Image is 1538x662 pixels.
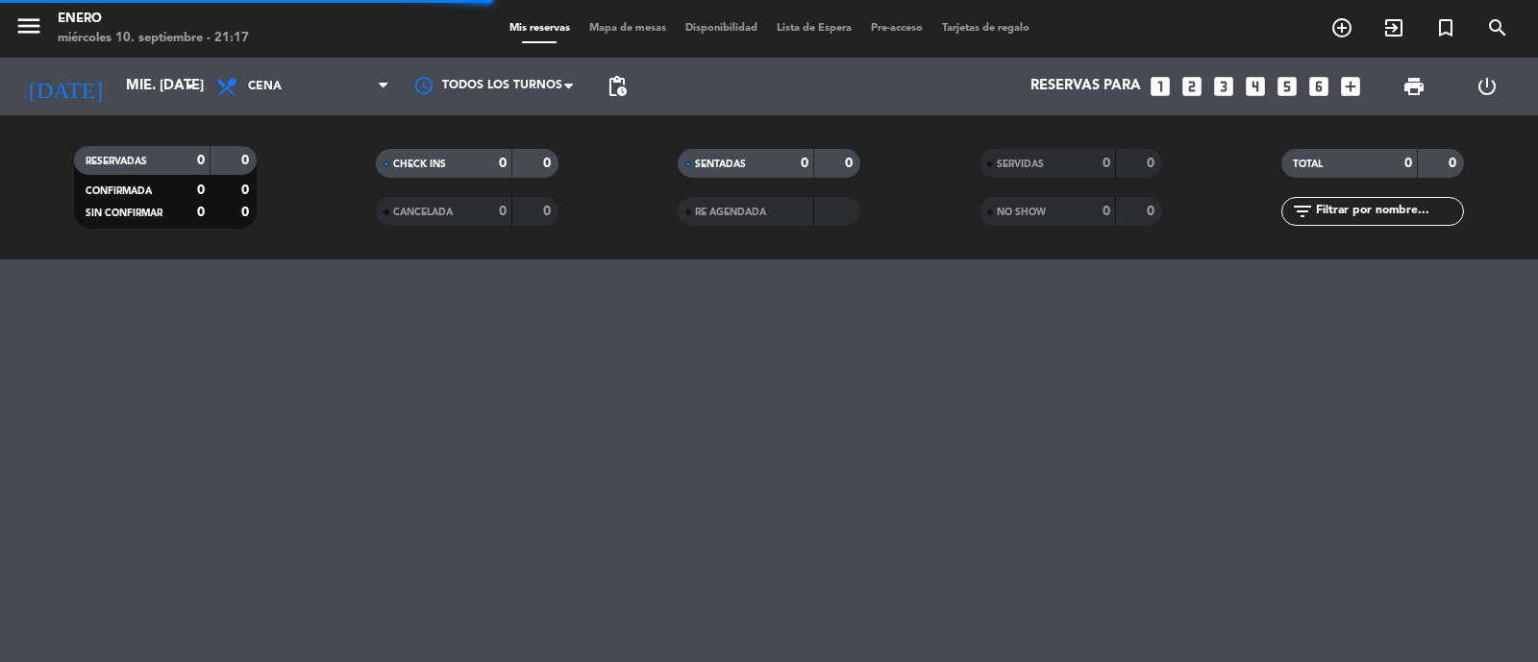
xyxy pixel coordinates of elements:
span: RESERVADAS [86,157,147,166]
div: Enero [58,10,249,29]
i: [DATE] [14,65,116,108]
i: looks_3 [1211,74,1236,99]
span: SERVIDAS [997,159,1044,169]
strong: 0 [241,154,253,167]
strong: 0 [845,157,856,170]
i: looks_one [1148,74,1173,99]
i: power_settings_new [1476,75,1499,98]
i: turned_in_not [1434,16,1457,39]
span: CONFIRMADA [86,186,152,196]
div: miércoles 10. septiembre - 21:17 [58,29,249,48]
strong: 0 [1147,205,1158,218]
span: RE AGENDADA [695,208,766,217]
strong: 0 [197,206,205,219]
strong: 0 [1103,205,1110,218]
i: add_circle_outline [1330,16,1353,39]
div: LOG OUT [1451,58,1524,115]
span: SENTADAS [695,159,746,169]
span: TOTAL [1293,159,1323,169]
span: Lista de Espera [767,23,861,34]
strong: 0 [1103,157,1110,170]
i: menu [14,12,43,40]
i: arrow_drop_down [179,75,202,98]
span: SIN CONFIRMAR [86,208,162,218]
strong: 0 [499,157,507,170]
span: Tarjetas de regalo [932,23,1039,34]
strong: 0 [197,154,205,167]
i: exit_to_app [1382,16,1405,39]
strong: 0 [241,184,253,197]
strong: 0 [543,205,555,218]
strong: 0 [1404,157,1412,170]
span: Mis reservas [500,23,580,34]
input: Filtrar por nombre... [1314,201,1463,222]
strong: 0 [543,157,555,170]
span: Reservas para [1030,78,1141,95]
span: pending_actions [606,75,629,98]
i: search [1486,16,1509,39]
i: looks_6 [1306,74,1331,99]
i: looks_two [1179,74,1204,99]
span: Cena [248,80,282,93]
i: looks_4 [1243,74,1268,99]
strong: 0 [1449,157,1460,170]
strong: 0 [197,184,205,197]
span: Pre-acceso [861,23,932,34]
button: menu [14,12,43,47]
strong: 0 [499,205,507,218]
span: NO SHOW [997,208,1046,217]
span: Mapa de mesas [580,23,676,34]
i: add_box [1338,74,1363,99]
strong: 0 [1147,157,1158,170]
strong: 0 [801,157,808,170]
span: CHECK INS [393,159,446,169]
strong: 0 [241,206,253,219]
span: print [1402,75,1426,98]
span: Disponibilidad [676,23,767,34]
i: looks_5 [1275,74,1300,99]
span: CANCELADA [393,208,453,217]
i: filter_list [1291,200,1314,223]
